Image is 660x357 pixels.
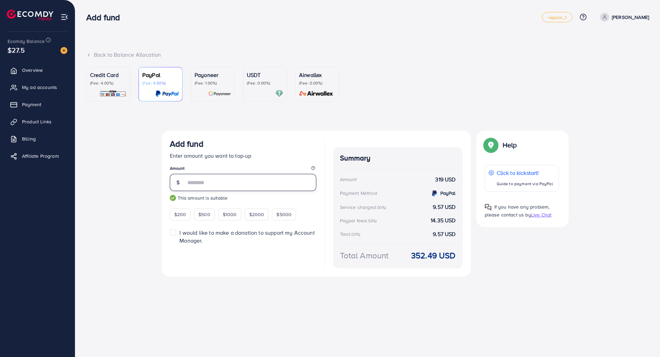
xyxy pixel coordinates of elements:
div: Back to Balance Allocation [86,51,649,59]
span: Live Chat [531,211,551,218]
small: (3.00%) [347,232,360,237]
img: card [208,90,231,98]
p: Credit Card [90,71,126,79]
p: (Fee: 0.00%) [247,80,283,86]
span: If you have any problem, please contact us by [485,203,550,218]
div: Total Amount [340,249,389,261]
span: Product Links [22,118,52,125]
span: Payment [22,101,41,108]
a: Payment [5,98,70,111]
span: I would like to make a donation to support my Account Manager. [179,229,315,244]
p: (Fee: 4.00%) [90,80,126,86]
p: (Fee: 1.00%) [195,80,231,86]
span: My ad accounts [22,84,57,91]
a: [PERSON_NAME] [597,13,649,22]
small: This amount is suitable [170,194,316,201]
span: $27.5 [8,45,25,55]
img: card [275,90,283,98]
img: logo [7,10,53,20]
span: $500 [198,211,210,218]
p: Click to kickstart! [497,169,553,177]
div: Amount [340,176,357,183]
div: Service charge [340,204,388,211]
span: Affiliate Program [22,153,59,159]
p: (Fee: 0.00%) [299,80,335,86]
span: Ecomdy Balance [8,38,45,45]
small: (3.00%) [373,205,386,210]
img: card [99,90,126,98]
h3: Add fund [170,139,203,149]
span: Billing [22,135,36,142]
strong: 9.57 USD [433,203,455,211]
h4: Summary [340,154,456,163]
div: Payment Method [340,190,377,197]
div: Tax [340,231,363,237]
span: Overview [22,67,43,74]
p: Airwallex [299,71,335,79]
a: Affiliate Program [5,149,70,163]
strong: PayPal [440,190,456,197]
span: $1000 [223,211,237,218]
a: regular_1 [542,12,572,22]
h3: Add fund [86,12,125,22]
p: Help [503,141,517,149]
iframe: PayPal [247,253,316,265]
iframe: Chat [631,326,655,352]
strong: 9.57 USD [433,230,455,238]
a: Billing [5,132,70,146]
p: [PERSON_NAME] [612,13,649,21]
a: My ad accounts [5,80,70,94]
p: PayPal [142,71,179,79]
a: Overview [5,63,70,77]
span: $200 [174,211,186,218]
img: card [297,90,335,98]
img: guide [170,195,176,201]
strong: 319 USD [435,176,455,183]
p: Payoneer [195,71,231,79]
small: (4.50%) [364,218,377,224]
span: $5000 [276,211,291,218]
span: $2000 [249,211,264,218]
img: image [60,47,67,54]
span: regular_1 [548,15,566,20]
img: card [155,90,179,98]
a: Product Links [5,115,70,129]
strong: 14.35 USD [431,216,455,224]
legend: Amount [170,165,316,174]
p: (Fee: 4.50%) [142,80,179,86]
img: credit [430,189,439,198]
img: menu [60,13,68,21]
p: USDT [247,71,283,79]
img: Popup guide [485,139,497,151]
img: Popup guide [485,204,492,211]
p: Enter amount you want to top-up [170,152,316,160]
p: Guide to payment via PayPal [497,180,553,188]
strong: 352.49 USD [411,249,456,261]
div: Paypal fee [340,217,379,224]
